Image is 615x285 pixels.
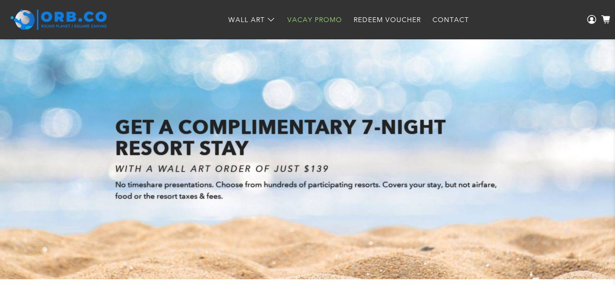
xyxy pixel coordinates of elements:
a: Vacay Promo [282,7,348,33]
i: WITH A WALL ART ORDER OF JUST $139 [115,164,329,174]
h1: GET A COMPLIMENTARY 7-NIGHT RESORT STAY [115,117,500,159]
a: Contact [427,7,475,33]
a: Wall Art [222,7,282,33]
a: Redeem Voucher [348,7,427,33]
span: No timeshare presentations. Choose from hundreds of participating resorts. Covers your stay, but ... [115,180,497,201]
